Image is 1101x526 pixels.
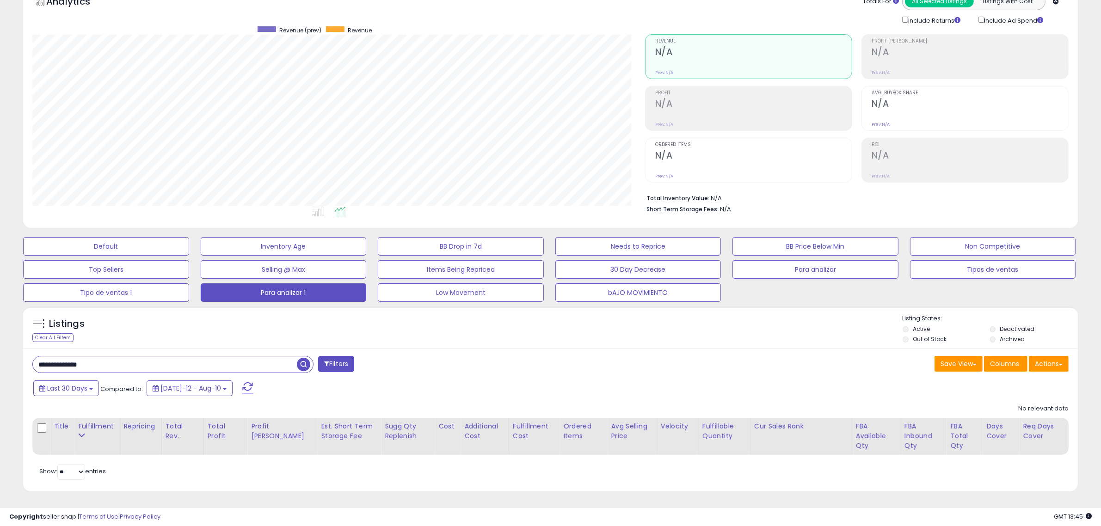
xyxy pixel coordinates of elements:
[935,356,983,372] button: Save View
[9,513,160,521] div: seller snap | |
[646,194,709,202] b: Total Inventory Value:
[438,422,456,431] div: Cost
[124,422,158,431] div: Repricing
[872,142,1068,147] span: ROI
[378,283,544,302] button: Low Movement
[872,173,890,179] small: Prev: N/A
[910,260,1076,279] button: Tipos de ventas
[49,318,85,330] h5: Listings
[872,70,890,75] small: Prev: N/A
[655,47,852,59] h2: N/A
[348,26,372,34] span: Revenue
[655,98,852,111] h2: N/A
[513,422,555,441] div: Fulfillment Cost
[201,237,367,256] button: Inventory Age
[655,122,673,127] small: Prev: N/A
[990,359,1019,368] span: Columns
[1018,404,1069,413] div: No relevant data
[872,39,1068,44] span: Profit [PERSON_NAME]
[895,15,972,25] div: Include Returns
[381,418,435,455] th: Please note that this number is a calculation based on your required days of coverage and your ve...
[385,422,431,441] div: Sugg Qty Replenish
[972,15,1058,25] div: Include Ad Spend
[1000,325,1035,333] label: Deactivated
[279,26,321,34] span: Revenue (prev)
[655,142,852,147] span: Ordered Items
[732,260,898,279] button: Para analizar
[318,356,354,372] button: Filters
[23,283,189,302] button: Tipo de ventas 1
[872,150,1068,163] h2: N/A
[646,205,719,213] b: Short Term Storage Fees:
[378,260,544,279] button: Items Being Repriced
[913,335,947,343] label: Out of Stock
[655,39,852,44] span: Revenue
[702,422,746,441] div: Fulfillable Quantity
[378,237,544,256] button: BB Drop in 7d
[910,237,1076,256] button: Non Competitive
[321,422,377,441] div: Est. Short Term Storage Fee
[1000,335,1025,343] label: Archived
[720,205,731,214] span: N/A
[251,422,313,441] div: Profit [PERSON_NAME]
[655,70,673,75] small: Prev: N/A
[1029,356,1069,372] button: Actions
[23,237,189,256] button: Default
[9,512,43,521] strong: Copyright
[984,356,1027,372] button: Columns
[913,325,930,333] label: Active
[47,384,87,393] span: Last 30 Days
[986,422,1015,441] div: Days Cover
[78,422,116,431] div: Fulfillment
[611,422,652,441] div: Avg Selling Price
[555,260,721,279] button: 30 Day Decrease
[147,380,233,396] button: [DATE]-12 - Aug-10
[464,422,505,441] div: Additional Cost
[555,237,721,256] button: Needs to Reprice
[563,422,603,441] div: Ordered Items
[732,237,898,256] button: BB Price Below Min
[1054,512,1092,521] span: 2025-09-12 13:45 GMT
[39,467,106,476] span: Show: entries
[856,422,897,451] div: FBA Available Qty
[201,283,367,302] button: Para analizar 1
[950,422,978,451] div: FBA Total Qty
[655,91,852,96] span: Profit
[555,283,721,302] button: bAJO MOVIMIENTO
[1023,422,1064,441] div: Req Days Cover
[661,422,695,431] div: Velocity
[872,47,1068,59] h2: N/A
[54,422,70,431] div: Title
[160,384,221,393] span: [DATE]-12 - Aug-10
[903,314,1078,323] p: Listing States:
[32,333,74,342] div: Clear All Filters
[201,260,367,279] button: Selling @ Max
[208,422,243,441] div: Total Profit
[100,385,143,393] span: Compared to:
[904,422,943,451] div: FBA inbound Qty
[166,422,200,441] div: Total Rev.
[872,91,1068,96] span: Avg. Buybox Share
[754,422,848,431] div: Cur Sales Rank
[79,512,118,521] a: Terms of Use
[872,98,1068,111] h2: N/A
[120,512,160,521] a: Privacy Policy
[655,150,852,163] h2: N/A
[646,192,1062,203] li: N/A
[655,173,673,179] small: Prev: N/A
[23,260,189,279] button: Top Sellers
[872,122,890,127] small: Prev: N/A
[33,380,99,396] button: Last 30 Days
